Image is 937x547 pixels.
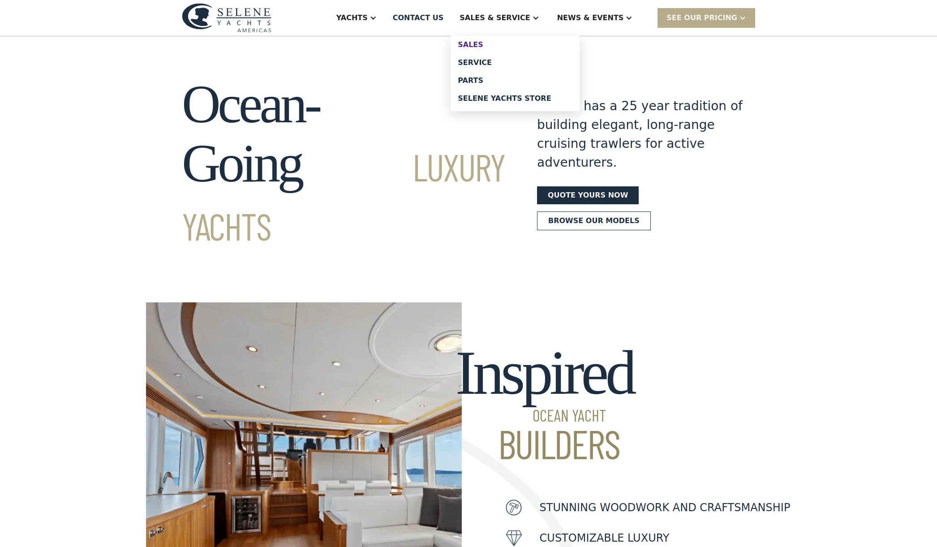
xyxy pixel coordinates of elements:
span: Luxury Yachts [182,144,505,248]
a: Parts [451,72,580,90]
h2: Inspired [456,338,633,464]
a: Quote yours now [537,186,639,204]
span: Builders [456,423,633,464]
div: Sales & Service [460,13,530,23]
div: News & EVENTS [557,13,624,23]
p: customizable luxury [540,530,670,546]
div: Yachts [336,13,368,23]
a: Service [451,54,580,72]
div: SEE Our Pricing [658,8,755,27]
img: logo [182,3,271,32]
nav: Sales & Service [451,36,580,111]
div: Sales [458,41,572,48]
div: Parts [458,77,572,84]
div: Contact US [393,13,444,23]
span: Ocean Yacht [456,407,633,423]
h1: Ocean-Going [182,75,505,252]
p: Stunning woodwork and craftsmanship [540,500,791,516]
div: Selene Yachts Store [458,95,572,102]
div: SEE Our Pricing [666,13,737,23]
img: icon [506,530,522,546]
div: Selene has a 25 year tradition of building elegant, long-range cruising trawlers for active adven... [537,97,743,172]
a: Browse our models [537,211,651,230]
a: Selene Yachts Store [451,90,580,108]
a: Sales [451,36,580,54]
div: Service [458,59,572,66]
